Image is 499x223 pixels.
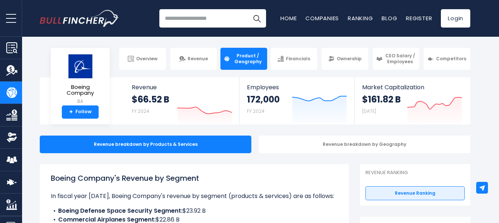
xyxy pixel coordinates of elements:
a: Employees 172,000 FY 2024 [240,77,354,125]
a: Home [280,14,297,22]
a: Competitors [424,48,470,70]
p: In fiscal year [DATE], Boeing Company's revenue by segment (products & services) are as follows: [51,192,338,201]
img: Ownership [6,132,17,143]
a: Login [441,9,470,28]
a: Go to homepage [40,10,119,27]
a: Overview [119,48,166,70]
a: Revenue Ranking [365,186,465,200]
div: Revenue breakdown by Geography [259,136,470,153]
a: Companies [305,14,339,22]
a: Financials [270,48,317,70]
p: Revenue Ranking [365,170,465,176]
span: Competitors [436,56,466,62]
a: Ownership [322,48,368,70]
small: [DATE] [362,108,376,114]
a: Blog [382,14,397,22]
a: Revenue [170,48,217,70]
span: Employees [247,84,347,91]
strong: $161.82 B [362,94,401,105]
a: Revenue $66.52 B FY 2024 [124,77,240,125]
span: CEO Salary / Employees [385,53,416,64]
span: Ownership [337,56,362,62]
li: $23.92 B [51,206,338,215]
strong: + [69,109,73,115]
small: FY 2024 [247,108,265,114]
a: +Follow [62,105,99,119]
a: Market Capitalization $161.82 B [DATE] [355,77,470,125]
strong: $66.52 B [132,94,169,105]
div: Revenue breakdown by Products & Services [40,136,251,153]
a: Register [406,14,432,22]
span: Revenue [132,84,232,91]
small: FY 2024 [132,108,149,114]
a: Product / Geography [220,48,267,70]
span: Financials [286,56,310,62]
strong: 172,000 [247,94,280,105]
span: Revenue [188,56,208,62]
span: Product / Geography [232,53,264,64]
span: Overview [136,56,158,62]
h1: Boeing Company's Revenue by Segment [51,173,338,184]
span: Market Capitalization [362,84,462,91]
b: Boeing Defense Space Security Segment: [58,206,183,215]
a: CEO Salary / Employees [373,48,420,70]
small: BA [57,98,104,105]
a: Ranking [348,14,373,22]
span: Boeing Company [57,84,104,96]
img: Bullfincher logo [40,10,119,27]
button: Search [248,9,266,28]
a: Boeing Company BA [56,54,104,105]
